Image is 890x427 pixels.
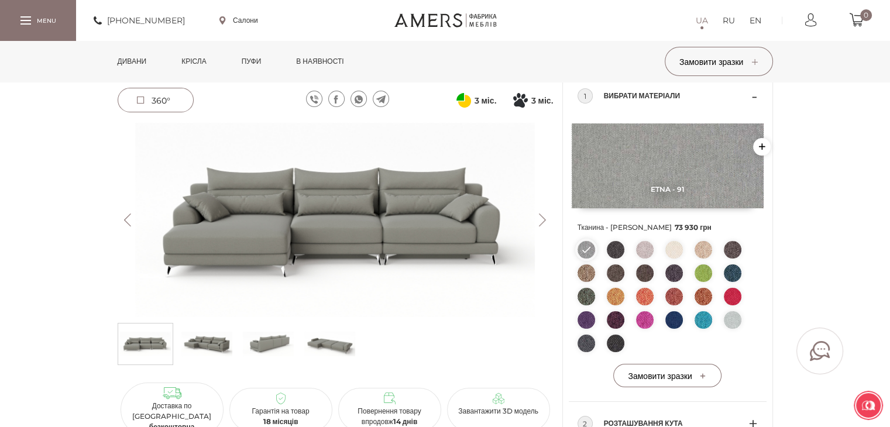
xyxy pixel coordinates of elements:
[604,89,749,103] span: Вибрати матеріали
[572,185,764,194] span: Etna - 91
[343,406,437,427] p: Повернення товару впродовж
[263,417,298,426] b: 18 місяців
[578,88,593,104] div: 1
[452,406,545,416] p: Завантажити 3D модель
[696,13,708,27] a: UA
[152,95,170,106] span: 360°
[181,326,232,361] img: Кутовий диван ВІККІ 3x1 s-1
[675,223,712,232] span: 73 930 грн
[94,13,185,27] a: [PHONE_NUMBER]
[628,371,706,381] span: Замовити зразки
[613,364,721,387] button: Замовити зразки
[219,15,258,26] a: Салони
[118,123,553,317] img: Кутовий диван ВІККІ 3x1 -0
[233,41,270,82] a: Пуфи
[578,220,758,235] span: Тканина - [PERSON_NAME]
[304,326,355,361] img: Кутовий диван ВІККІ 3x1 s-3
[118,88,194,112] a: 360°
[306,91,322,107] a: viber
[665,47,773,76] button: Замовити зразки
[532,213,553,226] button: Next
[750,13,761,27] a: EN
[474,94,496,108] span: 3 міс.
[373,91,389,107] a: telegram
[679,57,758,67] span: Замовити зразки
[350,91,367,107] a: whatsapp
[531,94,552,108] span: 3 міс.
[513,93,528,108] svg: Покупка частинами від Монобанку
[287,41,352,82] a: в наявності
[860,9,872,21] span: 0
[393,417,418,426] b: 14 днів
[234,406,328,427] p: Гарантія на товар
[109,41,156,82] a: Дивани
[120,326,171,361] img: Кутовий диван ВІККІ 3x1 s-0
[723,13,735,27] a: RU
[328,91,345,107] a: facebook
[243,326,294,361] img: Кутовий диван ВІККІ 3x1 s-2
[118,213,138,226] button: Previous
[572,123,764,208] img: Etna - 91
[456,93,471,108] svg: Оплата частинами від ПриватБанку
[173,41,215,82] a: Крісла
